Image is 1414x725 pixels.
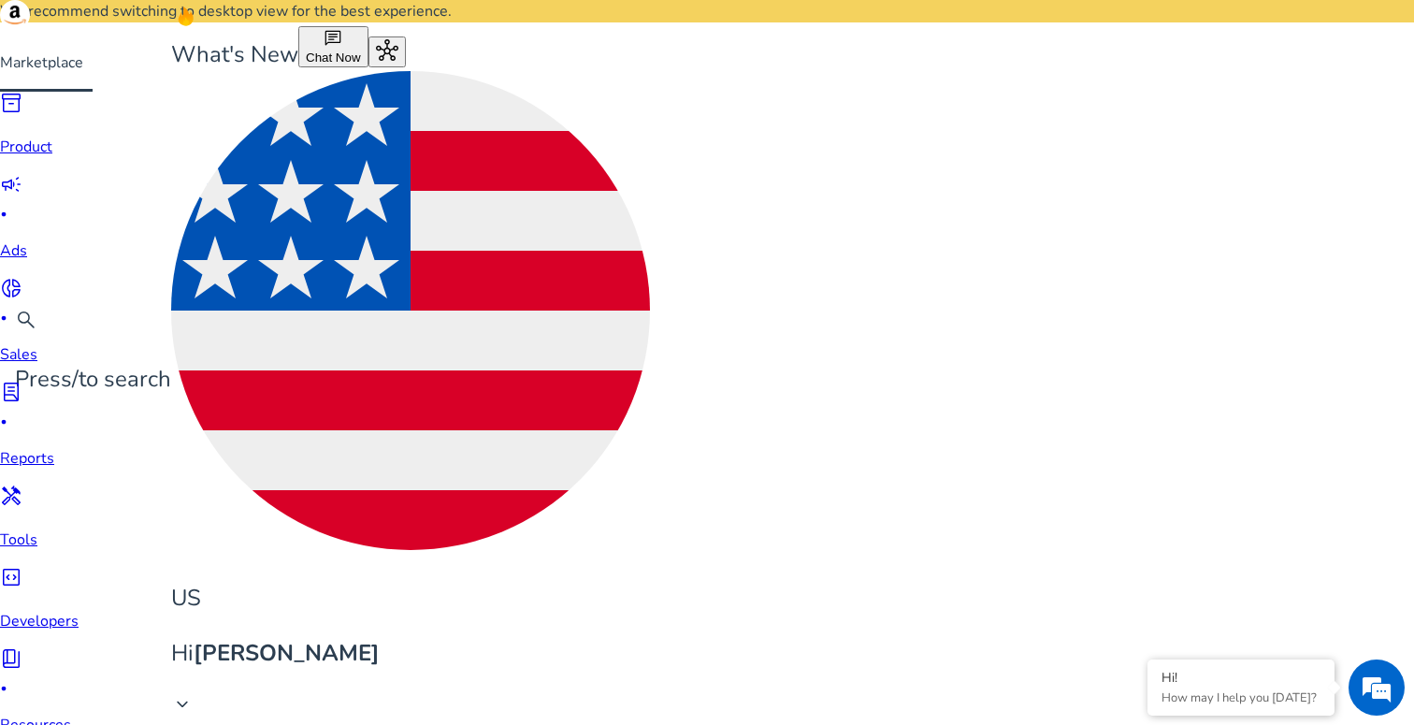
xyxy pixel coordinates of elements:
p: Hi [171,637,650,670]
div: Hi! [1161,669,1320,687]
span: What's New [171,39,298,69]
img: us.svg [171,71,650,550]
span: chat [324,29,342,48]
span: hub [376,39,398,62]
span: Chat Now [306,51,361,65]
b: [PERSON_NAME] [194,638,380,668]
p: US [171,582,650,615]
button: chatChat Now [298,26,368,67]
button: hub [368,36,406,67]
span: keyboard_arrow_down [171,693,194,716]
p: Press to search [15,363,171,396]
p: How may I help you today? [1161,689,1320,706]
